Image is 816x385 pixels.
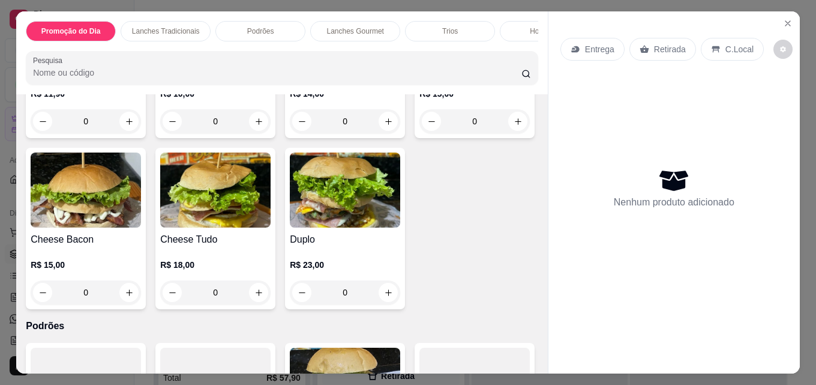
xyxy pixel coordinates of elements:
p: Podrões [247,26,274,36]
p: Hot Dogs [530,26,560,36]
h4: Cheese Tudo [160,232,271,247]
p: R$ 23,00 [290,259,400,271]
p: R$ 15,00 [31,259,141,271]
p: Nenhum produto adicionado [614,195,734,210]
img: product-image [290,153,400,228]
p: Lanches Tradicionais [132,26,200,36]
p: Podrões [26,319,538,333]
p: R$ 18,00 [160,259,271,271]
p: Entrega [585,43,614,55]
img: product-image [160,153,271,228]
button: decrease-product-quantity [773,40,793,59]
h4: Cheese Bacon [31,232,141,247]
p: Retirada [654,43,686,55]
p: Trios [442,26,458,36]
h4: Duplo [290,232,400,247]
p: Lanches Gourmet [327,26,384,36]
img: product-image [31,153,141,228]
p: C.Local [725,43,754,55]
input: Pesquisa [33,67,521,79]
p: Promoção do Dia [41,26,101,36]
button: Close [778,14,797,33]
label: Pesquisa [33,55,67,65]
